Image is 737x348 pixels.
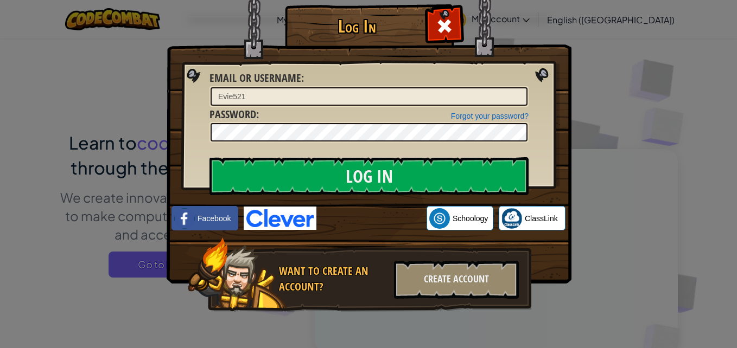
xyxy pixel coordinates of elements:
img: facebook_small.png [174,208,195,229]
label: : [209,70,304,86]
span: Facebook [198,213,231,224]
span: Schoology [453,213,488,224]
img: schoology.png [429,208,450,229]
a: Forgot your password? [451,112,529,120]
img: classlink-logo-small.png [501,208,522,229]
input: Log In [209,157,529,195]
h1: Log In [288,17,426,36]
img: clever-logo-blue.png [244,207,316,230]
span: Email or Username [209,70,301,85]
label: : [209,107,259,123]
div: Create Account [394,261,519,299]
span: Password [209,107,256,121]
iframe: Sign in with Google Button [316,207,427,230]
div: Want to create an account? [279,263,387,294]
span: ClassLink [525,213,558,224]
